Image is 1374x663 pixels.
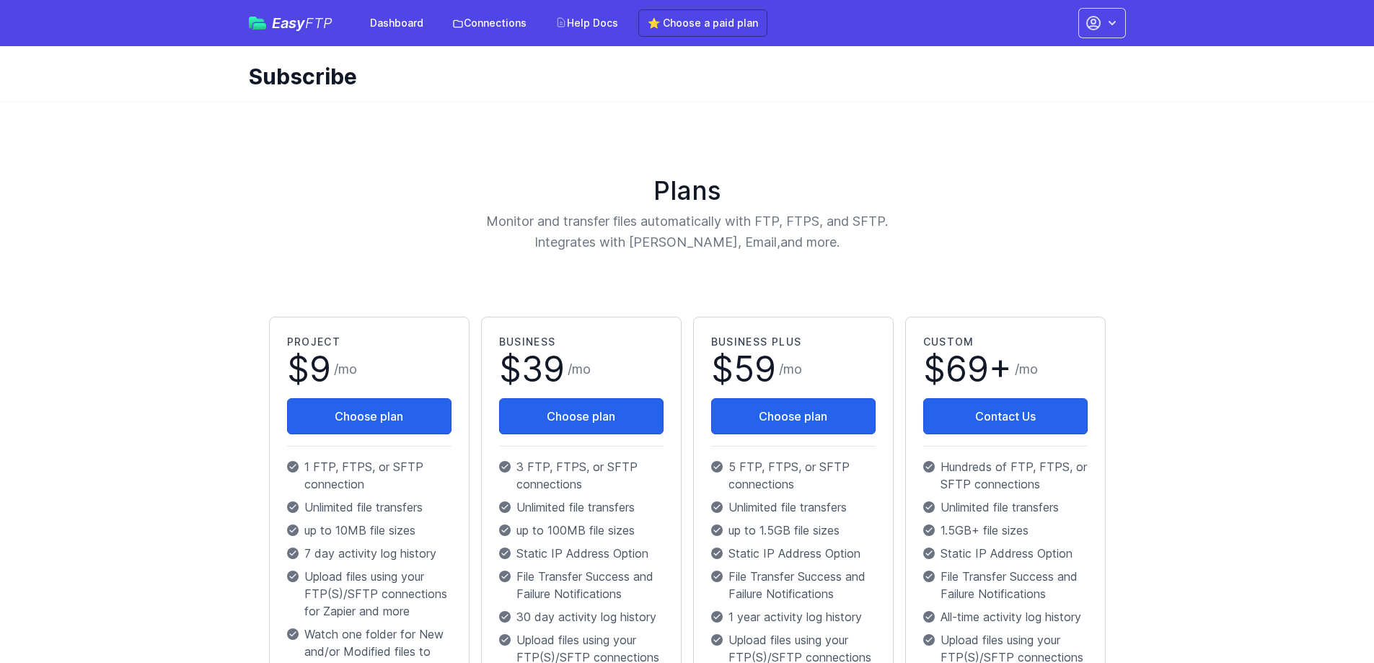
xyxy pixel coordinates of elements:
p: Static IP Address Option [499,545,664,562]
p: up to 10MB file sizes [287,522,452,539]
a: Dashboard [361,10,432,36]
p: 30 day activity log history [499,608,664,625]
p: up to 100MB file sizes [499,522,664,539]
h2: Project [287,335,452,349]
span: Easy [272,16,333,30]
h2: Business [499,335,664,349]
span: / [1015,359,1038,379]
span: / [568,359,591,379]
p: File Transfer Success and Failure Notifications [499,568,664,602]
h2: Business Plus [711,335,876,349]
span: FTP [305,14,333,32]
p: 1 year activity log history [711,608,876,625]
button: Choose plan [711,398,876,434]
p: File Transfer Success and Failure Notifications [923,568,1088,602]
p: 5 FTP, FTPS, or SFTP connections [711,458,876,493]
p: 1 FTP, FTPS, or SFTP connection [287,458,452,493]
span: mo [338,361,357,377]
span: $ [287,352,331,387]
p: Unlimited file transfers [499,499,664,516]
p: Unlimited file transfers [923,499,1088,516]
p: Hundreds of FTP, FTPS, or SFTP connections [923,458,1088,493]
span: 59 [734,348,776,390]
span: mo [783,361,802,377]
span: 39 [521,348,565,390]
span: 9 [309,348,331,390]
p: All-time activity log history [923,608,1088,625]
span: mo [1019,361,1038,377]
h2: Custom [923,335,1088,349]
p: 3 FTP, FTPS, or SFTP connections [499,458,664,493]
a: Connections [444,10,535,36]
a: Help Docs [547,10,627,36]
p: up to 1.5GB file sizes [711,522,876,539]
p: Static IP Address Option [711,545,876,562]
span: / [779,359,802,379]
h1: Plans [263,176,1111,205]
button: Choose plan [499,398,664,434]
p: Unlimited file transfers [711,499,876,516]
p: File Transfer Success and Failure Notifications [711,568,876,602]
span: / [334,359,357,379]
span: 69+ [946,348,1012,390]
a: Contact Us [923,398,1088,434]
p: 7 day activity log history [287,545,452,562]
p: Static IP Address Option [923,545,1088,562]
span: $ [499,352,565,387]
p: Upload files using your FTP(S)/SFTP connections for Zapier and more [287,568,452,620]
img: easyftp_logo.png [249,17,266,30]
button: Choose plan [287,398,452,434]
h1: Subscribe [249,63,1114,89]
p: 1.5GB+ file sizes [923,522,1088,539]
a: EasyFTP [249,16,333,30]
span: $ [923,352,1012,387]
span: $ [711,352,776,387]
a: ⭐ Choose a paid plan [638,9,767,37]
p: Unlimited file transfers [287,499,452,516]
p: Monitor and transfer files automatically with FTP, FTPS, and SFTP. Integrates with [PERSON_NAME],... [405,211,970,253]
span: mo [572,361,591,377]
